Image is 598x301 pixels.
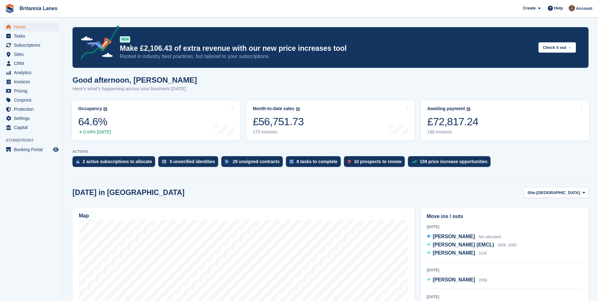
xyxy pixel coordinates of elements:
p: ACTIONS [73,150,589,154]
div: £72,817.24 [427,115,478,128]
span: [PERSON_NAME] (EMCL) [433,242,494,247]
span: Site: [527,190,536,196]
span: Storefront [6,137,63,144]
img: price-adjustments-announcement-icon-8257ccfd72463d97f412b2fc003d46551f7dbcb40ab6d574587a9cd5c0d94... [75,26,119,62]
span: [PERSON_NAME] [433,250,475,256]
a: menu [3,22,60,31]
img: task-75834270c22a3079a89374b754ae025e5fb1db73e45f91037f5363f120a921f8.svg [290,160,293,163]
a: 2 active subscriptions to allocate [73,156,158,170]
div: [DATE] [427,294,583,300]
img: verify_identity-adf6edd0f0f0b5bbfe63781bf79b02c33cf7c696d77639b501bdc392416b5a36.svg [162,160,166,163]
p: Rooted in industry best practices, but tailored to your subscriptions. [120,53,533,60]
a: menu [3,96,60,104]
span: 3105 [479,251,487,256]
span: [PERSON_NAME] [433,234,475,239]
span: Capital [14,123,52,132]
span: Booking Portal [14,145,52,154]
a: Awaiting payment £72,817.24 189 invoices [421,100,589,140]
span: Home [14,22,52,31]
div: 8 tasks to complete [297,159,338,164]
img: icon-info-grey-7440780725fd019a000dd9b08b2336e03edf1995a4989e88bcd33f0948082b44.svg [103,107,107,111]
span: [PERSON_NAME] [433,277,475,282]
span: Account [576,5,592,12]
div: 159 price increase opportunities [420,159,488,164]
span: Settings [14,114,52,123]
a: 8 tasks to complete [286,156,344,170]
span: Not allocated [479,235,501,239]
div: 10 prospects to review [354,159,402,164]
a: Month-to-date sales £56,751.73 172 invoices [247,100,415,140]
a: menu [3,50,60,59]
a: Occupancy 64.6% 0.04% [DATE] [72,100,240,140]
a: [PERSON_NAME] Not allocated [427,233,501,241]
a: 29 unsigned contracts [221,156,286,170]
span: Protection [14,105,52,114]
img: Andy Collier [569,5,575,11]
div: [DATE] [427,224,583,230]
img: icon-info-grey-7440780725fd019a000dd9b08b2336e03edf1995a4989e88bcd33f0948082b44.svg [467,107,470,111]
a: menu [3,59,60,68]
div: 5 unverified identities [170,159,215,164]
span: [GEOGRAPHIC_DATA] [536,190,580,196]
a: menu [3,86,60,95]
h2: Move ins / outs [427,213,583,220]
div: 29 unsigned contracts [233,159,280,164]
div: NEW [120,36,130,43]
a: menu [3,41,60,50]
a: [PERSON_NAME] (EMCL) 0006, 2085 [427,241,517,249]
span: Invoices [14,77,52,86]
button: Check it out → [538,42,576,53]
a: Britannia Lanes [17,3,60,14]
a: menu [3,105,60,114]
a: menu [3,145,60,154]
a: [PERSON_NAME] 2056 [427,276,487,284]
span: 0006, 2085 [498,243,517,247]
a: menu [3,32,60,40]
div: Awaiting payment [427,106,465,111]
h1: Good afternoon, [PERSON_NAME] [73,76,197,84]
span: Create [523,5,536,11]
div: 2 active subscriptions to allocate [83,159,152,164]
a: 159 price increase opportunities [408,156,494,170]
img: stora-icon-8386f47178a22dfd0bd8f6a31ec36ba5ce8667c1dd55bd0f319d3a0aa187defe.svg [5,4,15,13]
img: active_subscription_to_allocate_icon-d502201f5373d7db506a760aba3b589e785aa758c864c3986d89f69b8ff3... [76,160,79,164]
span: CRM [14,59,52,68]
a: 5 unverified identities [158,156,221,170]
span: Analytics [14,68,52,77]
span: Coupons [14,96,52,104]
div: 64.6% [78,115,111,128]
img: price_increase_opportunities-93ffe204e8149a01c8c9dc8f82e8f89637d9d84a8eef4429ea346261dce0b2c0.svg [412,160,417,163]
div: 189 invoices [427,129,478,135]
span: Sites [14,50,52,59]
div: Occupancy [78,106,102,111]
h2: Map [79,213,89,219]
h2: [DATE] in [GEOGRAPHIC_DATA] [73,188,184,197]
span: Pricing [14,86,52,95]
a: menu [3,68,60,77]
span: Help [554,5,563,11]
a: 10 prospects to review [344,156,408,170]
div: Month-to-date sales [253,106,294,111]
span: Tasks [14,32,52,40]
a: [PERSON_NAME] 3105 [427,249,487,257]
img: contract_signature_icon-13c848040528278c33f63329250d36e43548de30e8caae1d1a13099fd9432cc5.svg [225,160,229,163]
img: prospect-51fa495bee0391a8d652442698ab0144808aea92771e9ea1ae160a38d050c398.svg [348,160,351,163]
a: menu [3,77,60,86]
p: Make £2,106.43 of extra revenue with our new price increases tool [120,44,533,53]
a: menu [3,114,60,123]
span: 2056 [479,278,487,282]
span: Subscriptions [14,41,52,50]
div: 172 invoices [253,129,304,135]
p: Here's what's happening across your business [DATE] [73,85,197,92]
a: Preview store [52,146,60,153]
div: [DATE] [427,267,583,273]
img: icon-info-grey-7440780725fd019a000dd9b08b2336e03edf1995a4989e88bcd33f0948082b44.svg [296,107,300,111]
div: 0.04% [DATE] [78,129,111,135]
button: Site: [GEOGRAPHIC_DATA] [524,187,589,198]
div: £56,751.73 [253,115,304,128]
a: menu [3,123,60,132]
